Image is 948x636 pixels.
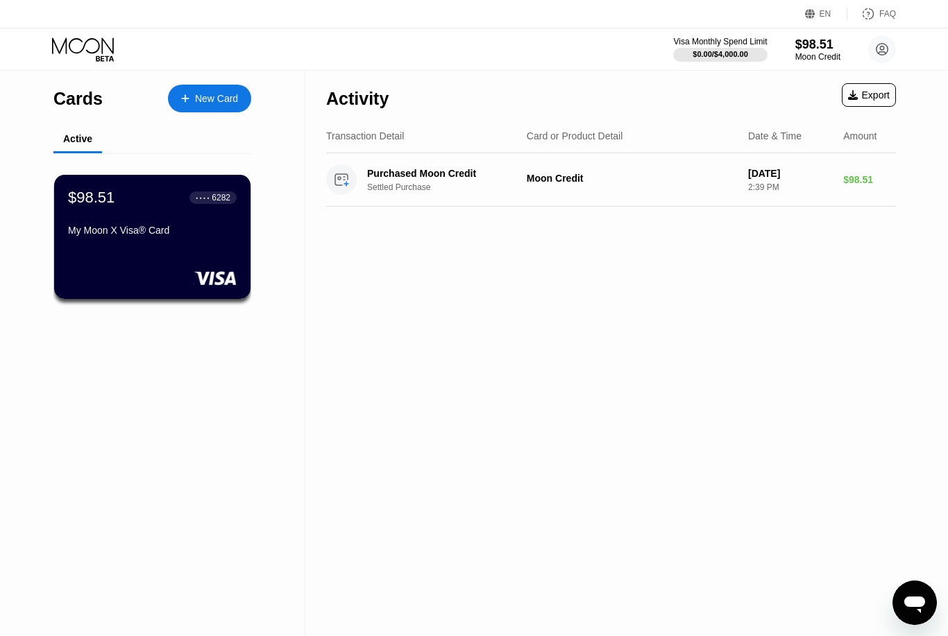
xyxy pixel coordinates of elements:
div: Active [63,133,92,144]
div: $98.51Moon Credit [795,37,840,62]
div: Visa Monthly Spend Limit$0.00/$4,000.00 [673,37,767,62]
div: EN [805,7,847,21]
div: My Moon X Visa® Card [68,225,237,236]
div: 2:39 PM [748,182,832,192]
iframe: Кнопка запуска окна обмена сообщениями [892,581,937,625]
div: Cards [53,89,103,109]
div: $0.00 / $4,000.00 [693,50,748,58]
div: Purchased Moon CreditSettled PurchaseMoon Credit[DATE]2:39 PM$98.51 [326,153,896,207]
div: Settled Purchase [367,182,538,192]
div: 6282 [212,193,230,203]
div: Moon Credit [527,173,737,184]
div: Amount [843,130,877,141]
div: $98.51 [795,37,840,52]
div: Export [842,83,896,107]
div: Moon Credit [795,52,840,62]
div: Transaction Detail [326,130,404,141]
div: [DATE] [748,168,832,179]
div: Card or Product Detail [527,130,623,141]
div: Export [848,89,890,101]
div: Purchased Moon Credit [367,168,525,179]
div: ● ● ● ● [196,196,210,200]
div: New Card [195,93,238,105]
div: Date & Time [748,130,802,141]
div: FAQ [847,7,896,21]
div: Visa Monthly Spend Limit [673,37,767,46]
div: New Card [168,85,251,112]
div: EN [820,9,831,19]
div: FAQ [879,9,896,19]
div: $98.51● ● ● ●6282My Moon X Visa® Card [54,175,251,299]
div: $98.51 [68,189,115,207]
div: Activity [326,89,389,109]
div: $98.51 [843,174,896,185]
